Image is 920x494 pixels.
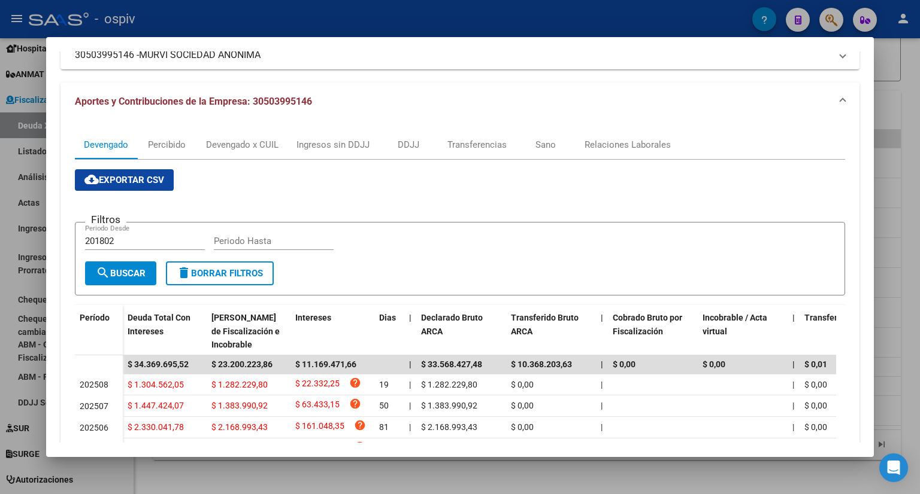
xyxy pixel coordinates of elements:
[804,422,827,432] span: $ 0,00
[800,305,889,358] datatable-header-cell: Transferido De Más
[354,441,366,453] i: help
[409,422,411,432] span: |
[211,380,268,389] span: $ 1.282.229,80
[296,138,370,151] div: Ingresos sin DDJJ
[295,313,331,322] span: Intereses
[211,313,280,350] span: [PERSON_NAME] de Fiscalización e Incobrable
[84,175,164,185] span: Exportar CSV
[421,401,477,410] span: $ 1.383.990,92
[788,305,800,358] datatable-header-cell: |
[295,441,344,457] span: $ 103.044,34
[60,41,860,69] mat-expansion-panel-header: 30503995146 -MURVI SOCIEDAD ANONIMA
[792,422,794,432] span: |
[123,305,207,358] datatable-header-cell: Deuda Total Con Intereses
[85,261,156,285] button: Buscar
[354,419,366,431] i: help
[804,359,827,369] span: $ 0,01
[601,401,603,410] span: |
[128,313,190,336] span: Deuda Total Con Intereses
[879,453,908,482] div: Open Intercom Messenger
[613,359,635,369] span: $ 0,00
[80,423,108,432] span: 202506
[211,401,268,410] span: $ 1.383.990,92
[511,313,579,336] span: Transferido Bruto ARCA
[128,401,184,410] span: $ 1.447.424,07
[85,213,126,226] h3: Filtros
[379,401,389,410] span: 50
[585,138,671,151] div: Relaciones Laborales
[601,313,603,322] span: |
[792,380,794,389] span: |
[75,48,831,62] mat-panel-title: 30503995146 -
[295,359,356,369] span: $ 11.169.471,66
[804,313,879,322] span: Transferido De Más
[421,359,482,369] span: $ 33.568.427,48
[601,380,603,389] span: |
[206,138,279,151] div: Devengado x CUIL
[177,266,191,280] mat-icon: delete
[211,359,273,369] span: $ 23.200.223,86
[75,169,174,191] button: Exportar CSV
[96,266,110,280] mat-icon: search
[379,380,389,389] span: 19
[601,359,603,369] span: |
[349,377,361,389] i: help
[421,422,477,432] span: $ 2.168.993,43
[80,313,110,322] span: Período
[535,138,556,151] div: Sano
[792,313,795,322] span: |
[177,268,263,279] span: Borrar Filtros
[698,305,788,358] datatable-header-cell: Incobrable / Acta virtual
[447,138,507,151] div: Transferencias
[96,268,146,279] span: Buscar
[792,359,795,369] span: |
[409,380,411,389] span: |
[374,305,404,358] datatable-header-cell: Dias
[511,422,534,432] span: $ 0,00
[211,422,268,432] span: $ 2.168.993,43
[409,313,411,322] span: |
[148,138,186,151] div: Percibido
[379,422,389,432] span: 81
[398,138,419,151] div: DDJJ
[128,422,184,432] span: $ 2.330.041,78
[128,380,184,389] span: $ 1.304.562,05
[511,359,572,369] span: $ 10.368.203,63
[84,172,99,187] mat-icon: cloud_download
[703,359,725,369] span: $ 0,00
[596,305,608,358] datatable-header-cell: |
[416,305,506,358] datatable-header-cell: Declarado Bruto ARCA
[295,398,340,414] span: $ 63.433,15
[409,359,411,369] span: |
[295,419,344,435] span: $ 161.048,35
[80,380,108,389] span: 202508
[506,305,596,358] datatable-header-cell: Transferido Bruto ARCA
[804,380,827,389] span: $ 0,00
[379,313,396,322] span: Dias
[511,380,534,389] span: $ 0,00
[608,305,698,358] datatable-header-cell: Cobrado Bruto por Fiscalización
[80,401,108,411] span: 202507
[601,422,603,432] span: |
[511,401,534,410] span: $ 0,00
[207,305,290,358] datatable-header-cell: Deuda Bruta Neto de Fiscalización e Incobrable
[421,313,483,336] span: Declarado Bruto ARCA
[404,305,416,358] datatable-header-cell: |
[613,313,682,336] span: Cobrado Bruto por Fiscalización
[792,401,794,410] span: |
[84,138,128,151] div: Devengado
[349,398,361,410] i: help
[409,401,411,410] span: |
[75,305,123,355] datatable-header-cell: Período
[166,261,274,285] button: Borrar Filtros
[128,359,189,369] span: $ 34.369.695,52
[139,48,261,62] span: MURVI SOCIEDAD ANONIMA
[703,313,767,336] span: Incobrable / Acta virtual
[290,305,374,358] datatable-header-cell: Intereses
[804,401,827,410] span: $ 0,00
[75,96,312,107] span: Aportes y Contribuciones de la Empresa: 30503995146
[60,83,860,121] mat-expansion-panel-header: Aportes y Contribuciones de la Empresa: 30503995146
[421,380,477,389] span: $ 1.282.229,80
[295,377,340,393] span: $ 22.332,25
